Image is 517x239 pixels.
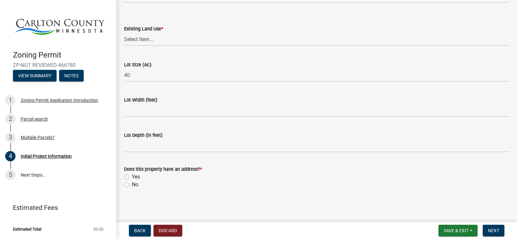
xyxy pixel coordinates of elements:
label: Existing Land Use [124,27,163,31]
div: Zoning Permit Application Introduction [21,98,98,103]
div: 4 [5,151,16,161]
label: No [132,181,138,189]
a: Estimated Fees [5,201,106,214]
span: $0.00 [93,227,103,231]
label: Does this property have an address? [124,167,202,172]
button: Back [129,225,151,236]
label: Lot Size (Ac): [124,63,152,67]
wm-modal-confirm: Notes [59,74,84,79]
div: 5 [5,170,16,180]
div: 2 [5,114,16,124]
span: Next [488,228,499,233]
label: Lot Width (feet) [124,98,157,103]
wm-modal-confirm: Summary [13,74,57,79]
img: Carlton County, Minnesota [13,7,106,44]
span: Save & Exit [444,228,469,233]
div: Initial Project Information [21,154,72,158]
button: Save & Exit [438,225,478,236]
button: View Summary [13,70,57,81]
div: Multiple Parcels? [21,135,55,140]
label: Yes [132,173,140,181]
button: Next [483,225,504,236]
span: Back [134,228,146,233]
span: Estimated Total [13,227,41,231]
div: 1 [5,95,16,105]
span: ZP-NOT REVIEWED-466780 [13,62,103,68]
button: Discard [153,225,182,236]
div: 3 [5,132,16,143]
div: Parcel search [21,117,48,121]
button: Notes [59,70,84,81]
label: Lot Depth (in feet) [124,133,163,138]
h4: Zoning Permit [13,50,111,60]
